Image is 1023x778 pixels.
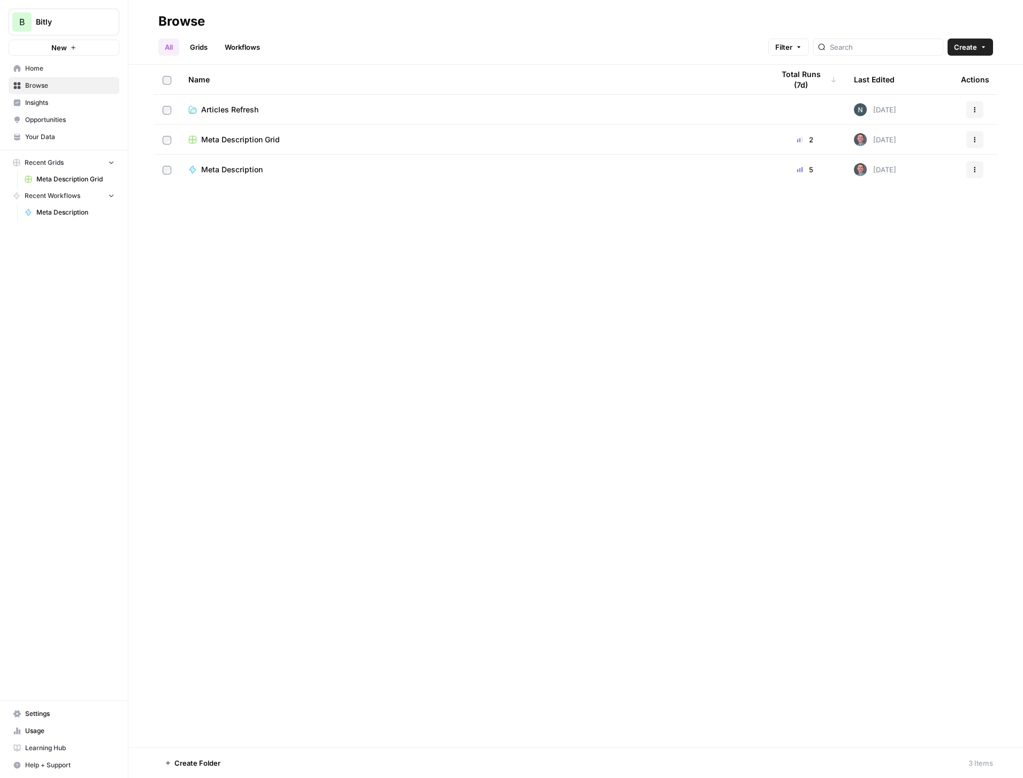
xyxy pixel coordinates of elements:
[775,42,792,52] span: Filter
[188,134,757,145] a: Meta Description Grid
[9,60,119,77] a: Home
[768,39,809,56] button: Filter
[9,155,119,171] button: Recent Grids
[830,42,938,52] input: Search
[9,111,119,128] a: Opportunities
[854,133,867,146] img: 7br3rge9tdzvejibewpaqucdn4rl
[9,188,119,204] button: Recent Workflows
[854,133,896,146] div: [DATE]
[218,39,266,56] a: Workflows
[25,158,64,167] span: Recent Grids
[188,65,757,94] div: Name
[774,134,837,145] div: 2
[51,42,67,53] span: New
[25,726,114,736] span: Usage
[9,757,119,774] button: Help + Support
[774,164,837,175] div: 5
[158,39,179,56] a: All
[25,115,114,125] span: Opportunities
[36,208,114,217] span: Meta Description
[9,94,119,111] a: Insights
[174,758,220,768] span: Create Folder
[948,39,993,56] button: Create
[25,709,114,719] span: Settings
[854,65,895,94] div: Last Edited
[25,98,114,108] span: Insights
[774,65,837,94] div: Total Runs (7d)
[9,722,119,739] a: Usage
[25,132,114,142] span: Your Data
[20,171,119,188] a: Meta Description Grid
[36,174,114,184] span: Meta Description Grid
[25,81,114,90] span: Browse
[9,9,119,35] button: Workspace: Bitly
[954,42,977,52] span: Create
[188,104,757,115] a: Articles Refresh
[854,103,867,116] img: mfx9qxiwvwbk9y2m949wqpoopau8
[25,743,114,753] span: Learning Hub
[968,758,993,768] div: 3 Items
[25,191,80,201] span: Recent Workflows
[158,754,227,772] button: Create Folder
[188,164,757,175] a: Meta Description
[201,134,280,145] span: Meta Description Grid
[19,16,25,28] span: B
[9,705,119,722] a: Settings
[854,163,867,176] img: 7br3rge9tdzvejibewpaqucdn4rl
[961,65,989,94] div: Actions
[9,739,119,757] a: Learning Hub
[184,39,214,56] a: Grids
[854,163,896,176] div: [DATE]
[25,64,114,73] span: Home
[9,40,119,56] button: New
[854,103,896,116] div: [DATE]
[201,164,263,175] span: Meta Description
[9,77,119,94] a: Browse
[201,104,258,115] span: Articles Refresh
[25,760,114,770] span: Help + Support
[9,128,119,146] a: Your Data
[20,204,119,221] a: Meta Description
[36,17,101,27] span: Bitly
[158,13,205,30] div: Browse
